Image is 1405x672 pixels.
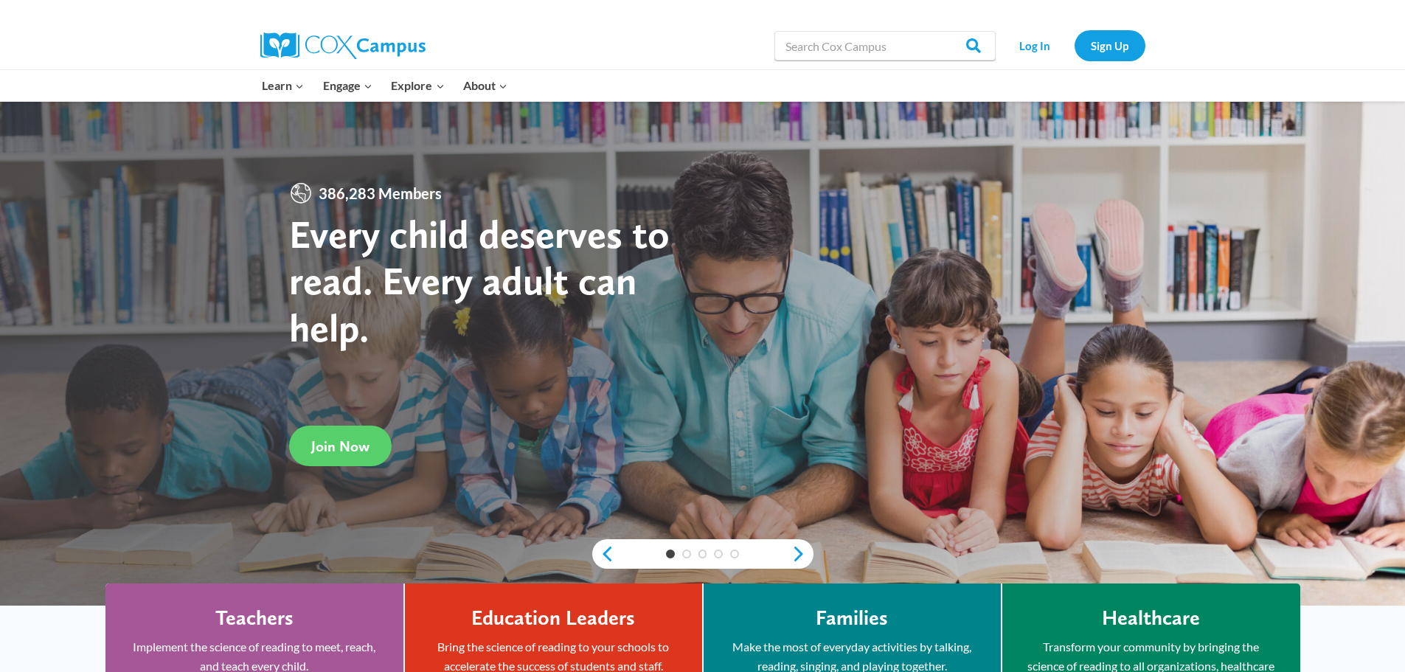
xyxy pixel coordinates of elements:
[215,606,294,631] h4: Teachers
[816,606,888,631] h4: Families
[313,181,448,205] span: 386,283 Members
[592,539,813,569] div: content slider buttons
[262,76,304,95] span: Learn
[714,550,723,558] a: 4
[1075,30,1145,60] a: Sign Up
[311,437,370,455] span: Join Now
[791,545,813,563] a: next
[666,550,675,558] a: 1
[471,606,635,631] h4: Education Leaders
[774,31,996,60] input: Search Cox Campus
[682,550,691,558] a: 2
[592,545,614,563] a: previous
[730,550,739,558] a: 5
[260,32,426,59] img: Cox Campus
[289,210,670,351] strong: Every child deserves to read. Every adult can help.
[463,76,507,95] span: About
[253,70,517,101] nav: Primary Navigation
[323,76,372,95] span: Engage
[1003,30,1145,60] nav: Secondary Navigation
[698,550,707,558] a: 3
[1003,30,1067,60] a: Log In
[1102,606,1200,631] h4: Healthcare
[289,426,392,466] a: Join Now
[391,76,444,95] span: Explore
